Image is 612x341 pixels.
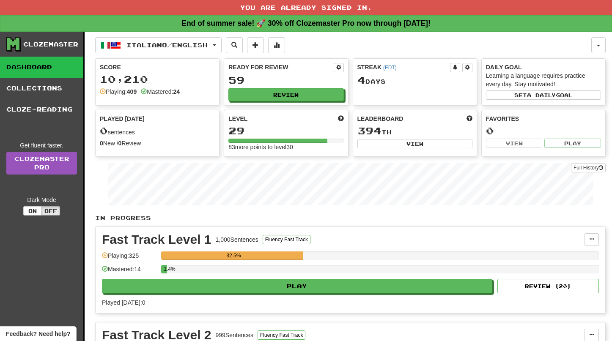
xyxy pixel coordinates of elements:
strong: 409 [127,88,137,95]
div: Ready for Review [228,63,333,71]
button: Fluency Fast Track [258,330,305,340]
span: Open feedback widget [6,330,70,338]
div: Mastered: [141,87,180,96]
div: 10,210 [100,74,215,85]
div: 29 [228,125,343,136]
button: Full History [571,163,606,172]
span: Played [DATE] [100,115,145,123]
div: Clozemaster [23,40,78,49]
span: Level [228,115,247,123]
div: 999 Sentences [216,331,254,339]
span: 4 [357,74,365,86]
div: 32.5% [164,251,303,260]
div: Day s [357,75,472,86]
a: (EDT) [383,65,397,71]
strong: End of summer sale! 🚀 30% off Clozemaster Pro now through [DATE]! [181,19,431,27]
button: Play [544,139,601,148]
p: In Progress [95,214,606,222]
button: Play [102,279,492,293]
span: Score more points to level up [338,115,344,123]
span: Italiano / English [126,41,208,49]
span: a daily [527,92,556,98]
strong: 0 [100,140,103,147]
strong: 24 [173,88,180,95]
div: 1.4% [164,265,167,273]
button: Italiano/English [95,37,222,53]
a: ClozemasterPro [6,152,77,175]
span: Leaderboard [357,115,403,123]
div: 0 [486,125,601,136]
div: Mastered: 14 [102,265,157,279]
div: Fast Track Level 1 [102,233,211,246]
button: More stats [268,37,285,53]
button: Review [228,88,343,101]
div: Favorites [486,115,601,123]
div: New / Review [100,139,215,147]
span: 0 [100,125,108,136]
span: This week in points, UTC [467,115,472,123]
div: 1,000 Sentences [216,235,258,244]
button: Add sentence to collection [247,37,264,53]
button: Off [41,206,60,216]
button: Review (20) [497,279,599,293]
button: View [357,139,472,148]
span: Played [DATE]: 0 [102,299,145,306]
div: Get fluent faster. [6,141,77,150]
div: Score [100,63,215,71]
div: Playing: 325 [102,251,157,265]
button: Search sentences [226,37,243,53]
span: 394 [357,125,381,136]
div: Playing: [100,87,137,96]
div: 59 [228,75,343,85]
button: Seta dailygoal [486,90,601,100]
div: sentences [100,125,215,136]
button: View [486,139,543,148]
div: Streak [357,63,450,71]
div: Learning a language requires practice every day. Stay motivated! [486,71,601,88]
div: th [357,125,472,136]
div: Dark Mode [6,196,77,204]
button: Fluency Fast Track [263,235,310,244]
div: 83 more points to level 30 [228,143,343,151]
strong: 0 [118,140,122,147]
button: On [23,206,42,216]
div: Daily Goal [486,63,601,71]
